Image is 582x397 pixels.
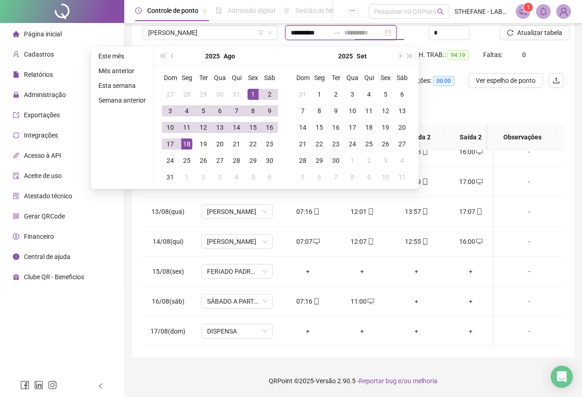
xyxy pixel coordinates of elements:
[312,208,320,215] span: mobile
[502,207,556,217] div: -
[179,69,195,86] th: Seg
[212,119,228,136] td: 2025-08-13
[165,122,176,133] div: 10
[297,105,308,116] div: 7
[151,208,184,215] span: 13/08(qua)
[261,86,278,103] td: 2025-08-02
[377,136,394,152] td: 2025-09-26
[377,103,394,119] td: 2025-09-12
[288,296,328,306] div: 07:16
[397,296,436,306] div: +
[24,71,53,78] span: Relatórios
[214,155,225,166] div: 27
[224,47,235,65] button: month panel
[397,207,436,217] div: 13:57
[397,138,408,150] div: 27
[207,235,267,248] span: ADRIANO
[261,136,278,152] td: 2025-08-23
[195,86,212,103] td: 2025-07-29
[397,155,408,166] div: 4
[380,105,391,116] div: 12
[483,51,504,58] span: Faltas:
[231,89,242,100] div: 31
[179,136,195,152] td: 2025-08-18
[24,273,84,281] span: Clube QR - Beneficios
[212,86,228,103] td: 2025-07-30
[380,122,391,133] div: 19
[367,208,374,215] span: mobile
[330,172,341,183] div: 7
[214,138,225,150] div: 20
[288,207,328,217] div: 07:16
[476,75,536,86] span: Ver espelho de ponto
[248,155,259,166] div: 29
[207,324,267,338] span: DISPENSA
[527,4,530,11] span: 1
[347,172,358,183] div: 8
[294,119,311,136] td: 2025-09-14
[342,236,382,247] div: 12:07
[95,80,150,91] li: Esta semana
[517,28,562,38] span: Atualizar tabela
[147,7,198,14] span: Controle de ponto
[344,86,361,103] td: 2025-09-03
[267,30,273,35] span: down
[328,119,344,136] td: 2025-09-16
[314,89,325,100] div: 1
[245,152,261,169] td: 2025-08-29
[231,172,242,183] div: 4
[397,172,408,183] div: 11
[245,103,261,119] td: 2025-08-08
[288,266,328,276] div: +
[363,138,375,150] div: 25
[294,136,311,152] td: 2025-09-21
[248,105,259,116] div: 8
[394,86,410,103] td: 2025-09-06
[451,177,490,187] div: 17:00
[333,29,340,36] span: swap-right
[433,76,455,86] span: 00:00
[451,296,490,306] div: +
[551,366,573,388] div: Open Intercom Messenger
[380,138,391,150] div: 26
[24,132,58,139] span: Integrações
[363,155,375,166] div: 2
[261,119,278,136] td: 2025-08-16
[330,89,341,100] div: 2
[328,86,344,103] td: 2025-09-02
[181,155,192,166] div: 25
[502,266,556,276] div: -
[195,152,212,169] td: 2025-08-26
[502,177,556,187] div: -
[312,238,320,245] span: desktop
[248,172,259,183] div: 5
[311,119,328,136] td: 2025-09-15
[13,274,19,280] span: gift
[13,193,19,199] span: solution
[557,5,570,18] img: 5105
[13,92,19,98] span: lock
[361,103,377,119] td: 2025-09-11
[342,266,382,276] div: +
[507,29,513,36] span: reload
[264,122,275,133] div: 16
[261,69,278,86] th: Sáb
[207,205,267,219] span: ADRIANO
[148,26,272,40] span: ADRIANO OLIVEIRA SILVA
[212,136,228,152] td: 2025-08-20
[195,136,212,152] td: 2025-08-19
[179,103,195,119] td: 2025-08-04
[444,125,498,150] th: Saída 2
[314,155,325,166] div: 29
[328,169,344,185] td: 2025-10-07
[330,105,341,116] div: 9
[455,6,510,17] span: STHEFANE - LABORATORIO ANALISE
[165,155,176,166] div: 24
[245,119,261,136] td: 2025-08-15
[212,103,228,119] td: 2025-08-06
[24,152,61,159] span: Acesso à API
[216,7,222,14] span: file-done
[152,268,184,275] span: 15/08(sex)
[24,111,60,119] span: Exportações
[297,122,308,133] div: 14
